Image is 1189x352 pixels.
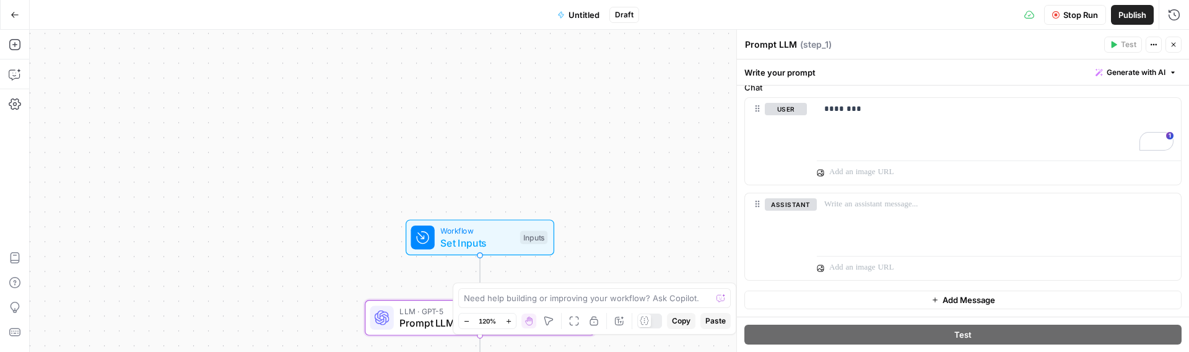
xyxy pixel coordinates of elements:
span: Untitled [568,9,599,21]
button: Paste [700,313,731,329]
span: Copy [672,315,690,327]
button: Publish [1111,5,1154,25]
span: Add Message [943,294,995,306]
span: Publish [1118,9,1146,21]
div: LLM · GPT-5Prompt LLMStep 1 [365,300,595,336]
button: Stop Run [1044,5,1106,25]
label: Chat [744,81,1182,94]
div: WorkflowSet InputsInputs [365,219,595,255]
button: user [765,103,807,115]
span: Prompt LLM [399,315,555,330]
button: Untitled [550,5,607,25]
span: Workflow [440,225,514,237]
textarea: Prompt LLM [745,38,797,51]
span: Set Inputs [440,235,514,250]
button: Test [1104,37,1142,53]
button: Test [744,325,1182,345]
span: Draft [615,9,634,20]
div: Write your prompt [737,59,1189,85]
span: ( step_1 ) [800,38,832,51]
div: To enrich screen reader interactions, please activate Accessibility in Grammarly extension settings [817,98,1181,155]
span: LLM · GPT-5 [399,305,555,317]
button: Copy [667,313,695,329]
span: 120% [479,316,496,326]
span: Test [954,328,972,341]
g: Edge from start to step_1 [477,255,482,299]
button: Add Message [744,291,1182,309]
span: Stop Run [1063,9,1098,21]
span: Generate with AI [1107,67,1165,78]
div: Inputs [520,231,547,244]
button: assistant [765,198,817,211]
span: Paste [705,315,726,327]
div: user [745,98,807,185]
span: Test [1121,39,1136,50]
button: Generate with AI [1091,64,1182,81]
div: assistant [745,193,807,280]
